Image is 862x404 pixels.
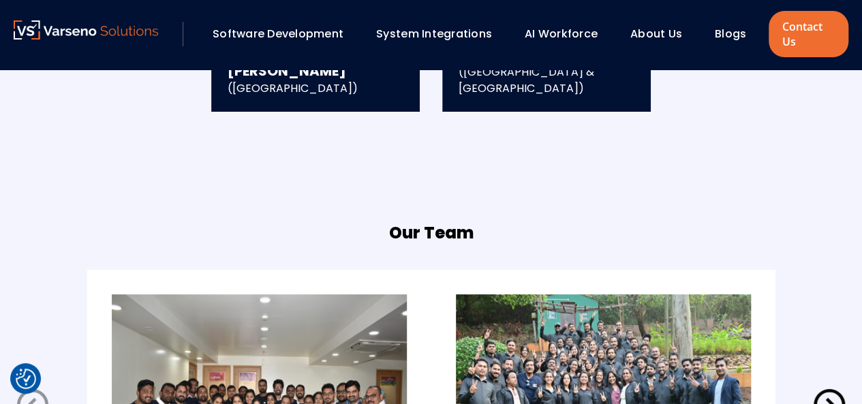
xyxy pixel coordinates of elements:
[769,11,848,57] a: Contact Us
[624,22,701,46] div: About Us
[228,61,403,80] h3: [PERSON_NAME]
[389,221,474,245] h5: Our Team
[14,20,158,48] a: Varseno Solutions – Product Engineering & IT Services
[525,26,598,42] a: AI Workforce
[459,64,634,112] div: ([GEOGRAPHIC_DATA] & [GEOGRAPHIC_DATA])
[715,26,746,42] a: Blogs
[213,26,343,42] a: Software Development
[376,26,492,42] a: System Integrations
[16,369,36,389] img: Revisit consent button
[630,26,682,42] a: About Us
[369,22,511,46] div: System Integrations
[14,20,158,40] img: Varseno Solutions – Product Engineering & IT Services
[708,22,765,46] div: Blogs
[16,369,36,389] button: Cookie Settings
[206,22,363,46] div: Software Development
[518,22,617,46] div: AI Workforce
[228,80,403,112] div: ([GEOGRAPHIC_DATA])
